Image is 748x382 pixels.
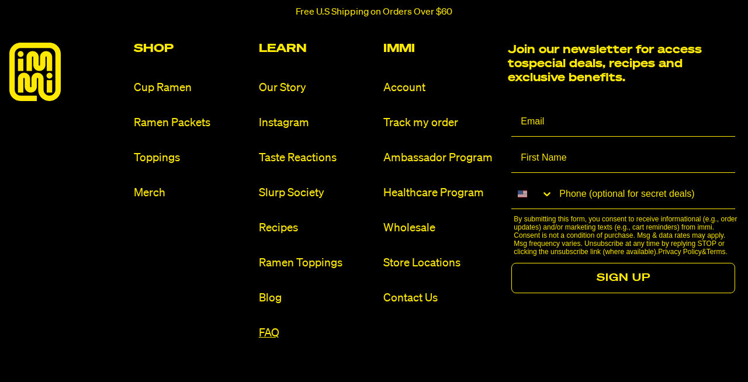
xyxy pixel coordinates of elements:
[508,43,709,85] h2: Join our newsletter for access to special deals, recipes and exclusive benefits.
[259,255,374,271] a: Ramen Toppings
[296,7,452,18] p: Free U.S Shipping on Orders Over $60
[553,180,735,209] input: Phone (optional for secret deals)
[511,107,735,137] input: Email
[9,43,61,101] img: immieats
[383,185,498,201] a: Healthcare Program
[383,150,498,166] a: Ambassador Program
[658,248,702,256] a: Privacy Policy
[259,290,374,306] a: Blog
[518,189,527,199] img: United States
[134,43,249,54] h2: Shop
[259,43,374,54] h2: Learn
[259,150,374,166] a: Taste Reactions
[259,185,374,201] a: Slurp Society
[259,325,374,341] a: FAQ
[383,255,498,271] a: Store Locations
[383,115,498,131] a: Track my order
[514,215,739,256] p: By submitting this form, you consent to receive informational (e.g., order updates) and/or market...
[134,80,249,96] a: Cup Ramen
[511,180,553,208] button: Search Countries
[383,220,498,236] a: Wholesale
[259,115,374,131] a: Instagram
[134,115,249,131] a: Ramen Packets
[707,248,726,256] a: Terms
[511,144,735,173] input: First Name
[383,43,498,54] h2: Immi
[259,80,374,96] a: Our Story
[134,150,249,166] a: Toppings
[511,263,735,293] button: SIGN UP
[134,185,249,201] a: Merch
[259,220,374,236] a: Recipes
[383,290,498,306] a: Contact Us
[383,80,498,96] a: Account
